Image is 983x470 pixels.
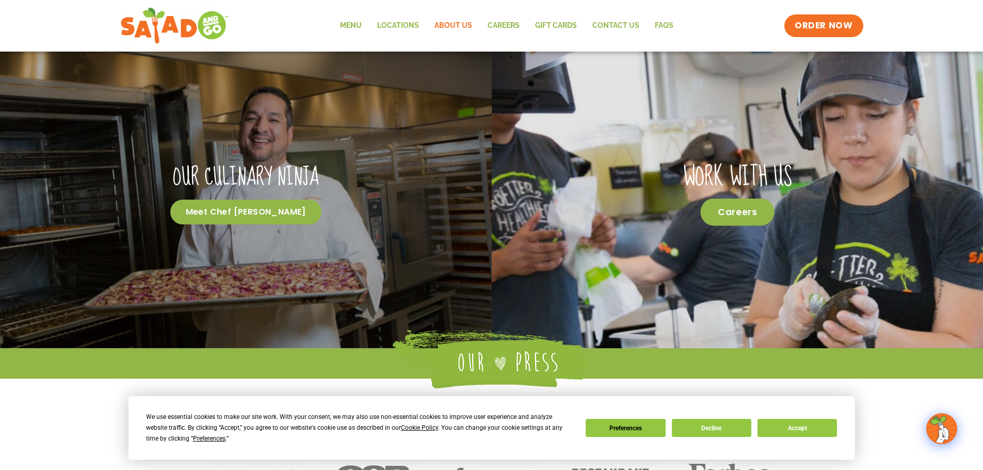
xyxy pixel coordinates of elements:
div: We use essential cookies to make our site work. With your consent, we may also use non-essential ... [146,412,573,444]
a: Contact Us [585,14,647,38]
button: Accept [758,419,837,437]
a: Careers [480,14,527,38]
span: Careers [700,198,774,225]
span: Cookie Policy [401,424,438,431]
span: Meet Chef [PERSON_NAME] [170,200,321,224]
nav: Menu [332,14,681,38]
h2: Our culinary ninja [18,163,474,192]
span: Preferences [193,435,225,442]
div: Cookie Consent Prompt [128,396,855,460]
a: Locations [369,14,427,38]
span: ORDER NOW [795,20,852,32]
a: FAQs [647,14,681,38]
a: About Us [427,14,480,38]
img: new-SAG-logo-768×292 [120,5,229,46]
a: Menu [332,14,369,38]
button: Decline [672,419,751,437]
button: Preferences [586,419,665,437]
img: wpChatIcon [927,414,956,443]
a: GIFT CARDS [527,14,585,38]
a: ORDER NOW [784,14,863,37]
